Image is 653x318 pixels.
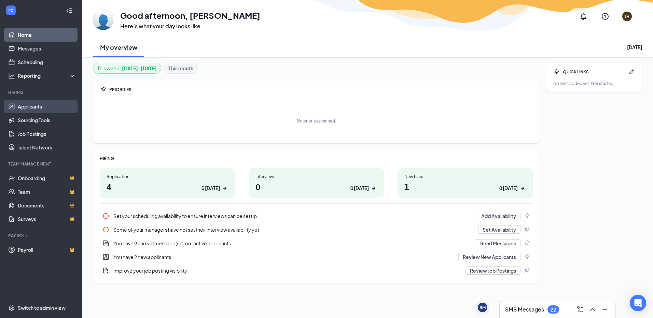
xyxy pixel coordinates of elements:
div: New hires [404,174,526,179]
div: You have 2 new applicants [100,250,533,264]
a: DocumentAddImprove your job posting visibilityReview Job PostingsPin [100,264,533,277]
a: SurveysCrown [18,212,76,226]
div: Interviews [255,174,377,179]
svg: Pin [523,213,530,219]
svg: ArrowRight [370,185,377,192]
a: Applications40 [DATE]ArrowRight [100,168,235,198]
button: Set Availability [478,226,520,234]
a: InfoSome of your managers have not set their interview availability yetSet AvailabilityPin [100,223,533,236]
svg: ChevronUp [588,305,597,314]
h1: 1 [404,181,526,192]
svg: ComposeMessage [576,305,584,314]
svg: ArrowRight [221,185,228,192]
div: Team Management [8,161,75,167]
h1: Good afternoon, [PERSON_NAME] [120,10,260,21]
div: [DATE] [627,44,642,50]
a: Talent Network [18,141,76,154]
svg: Pin [523,267,530,274]
div: You have 9 unread message(s) from active applicants [100,236,533,250]
div: 0 [DATE] [202,185,220,192]
a: UserEntityYou have 2 new applicantsReview New ApplicantsPin [100,250,533,264]
a: Home [18,28,76,42]
div: Improve your job posting visibility [113,267,461,274]
a: OnboardingCrown [18,171,76,185]
svg: Info [102,226,109,233]
a: TeamCrown [18,185,76,199]
div: PRIORITIES [109,87,533,92]
button: Review Job Postings [466,266,520,275]
div: No priorities pinned. [297,118,336,124]
div: Reporting [18,72,77,79]
div: Open Intercom Messenger [630,295,646,311]
a: DocumentsCrown [18,199,76,212]
a: Messages [18,42,76,55]
div: 0 [DATE] [499,185,518,192]
div: Payroll [8,233,75,238]
div: Set your scheduling availability to ensure interviews can be set up [113,213,473,219]
a: Applicants [18,100,76,113]
h1: 4 [107,181,228,192]
svg: Pin [100,86,107,93]
svg: Settings [8,304,15,311]
svg: Bolt [553,68,560,75]
svg: Pen [628,68,635,75]
button: Read Messages [476,239,520,247]
div: Applications [107,174,228,179]
button: Add Availability [477,212,520,220]
svg: Minimize [601,305,609,314]
b: [DATE] - [DATE] [122,64,157,72]
div: HIRING [100,156,533,161]
svg: Pin [523,254,530,260]
button: Minimize [599,304,610,315]
div: Some of your managers have not set their interview availability yet [100,223,533,236]
a: DoubleChatActiveYou have 9 unread message(s) from active applicantsRead MessagesPin [100,236,533,250]
div: JH [625,14,629,19]
button: ComposeMessage [574,304,585,315]
svg: Pin [523,226,530,233]
div: This week : [97,64,157,72]
a: Interviews00 [DATE]ArrowRight [249,168,384,198]
a: Job Postings [18,127,76,141]
svg: Pin [523,240,530,247]
svg: QuestionInfo [601,12,609,20]
b: This month [168,64,193,72]
svg: Info [102,213,109,219]
svg: UserEntity [102,254,109,260]
h3: SMS Messages [505,306,544,313]
svg: ArrowRight [519,185,526,192]
button: Review New Applicants [458,253,520,261]
a: Sourcing Tools [18,113,76,127]
img: Justin Henke [93,10,113,30]
svg: DoubleChatActive [102,240,109,247]
h2: My overview [100,43,137,52]
div: You have 9 unread message(s) from active applicants [113,240,472,247]
div: RM [480,305,486,310]
div: Set your scheduling availability to ensure interviews can be set up [100,209,533,223]
svg: Notifications [579,12,587,20]
a: Scheduling [18,55,76,69]
a: InfoSet your scheduling availability to ensure interviews can be set upAdd AvailabilityPin [100,209,533,223]
div: Improve your job posting visibility [100,264,533,277]
div: You have 2 new applicants [113,254,454,260]
div: Switch to admin view [18,304,66,311]
h3: Here’s what your day looks like [120,23,260,30]
svg: WorkstreamLogo [8,7,14,14]
svg: Analysis [8,72,15,79]
div: 0 [DATE] [350,185,369,192]
div: QUICK LINKS [563,69,626,75]
svg: Collapse [66,7,73,14]
div: No links added yet. Get started! [553,81,635,86]
div: 22 [551,307,556,313]
div: Some of your managers have not set their interview availability yet [113,226,474,233]
button: ChevronUp [586,304,597,315]
a: PayrollCrown [18,243,76,257]
h1: 0 [255,181,377,192]
a: New hires10 [DATE]ArrowRight [398,168,533,198]
svg: DocumentAdd [102,267,109,274]
div: Hiring [8,89,75,95]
